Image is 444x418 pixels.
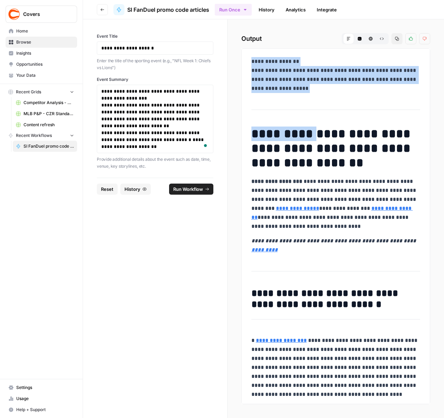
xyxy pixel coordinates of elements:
h2: Output [241,33,430,44]
button: Recent Workflows [6,130,77,141]
button: Workspace: Covers [6,6,77,23]
div: To enrich screen reader interactions, please activate Accessibility in Grammarly extension settings [101,88,209,150]
p: Provide additional details about the event such as date, time, venue, key storylines, etc. [97,156,213,169]
span: Settings [16,384,74,391]
a: Integrate [313,4,341,15]
button: Help + Support [6,404,77,415]
button: Recent Grids [6,87,77,97]
span: Competitor Analysis - URL Specific Grid [24,100,74,106]
span: Usage [16,396,74,402]
a: Content refresh [13,119,77,130]
label: Event Title [97,33,213,39]
span: MLB P&P - CZR Standard (Production) Grid [24,111,74,117]
span: Recent Workflows [16,132,52,139]
span: History [124,186,140,193]
span: Recent Grids [16,89,41,95]
span: Opportunities [16,61,74,67]
a: Competitor Analysis - URL Specific Grid [13,97,77,108]
button: Run Workflow [169,184,213,195]
label: Event Summary [97,76,213,83]
span: Help + Support [16,407,74,413]
a: Usage [6,393,77,404]
span: Run Workflow [173,186,203,193]
span: Insights [16,50,74,56]
a: Home [6,26,77,37]
a: MLB P&P - CZR Standard (Production) Grid [13,108,77,119]
a: Browse [6,37,77,48]
a: SI FanDuel promo code articles [113,4,209,15]
span: SI FanDuel promo code articles [24,143,74,149]
a: Analytics [281,4,310,15]
a: Your Data [6,70,77,81]
img: Covers Logo [8,8,20,20]
span: Reset [101,186,113,193]
button: Run Once [215,4,252,16]
span: Your Data [16,72,74,78]
a: Insights [6,48,77,59]
span: Browse [16,39,74,45]
a: History [255,4,279,15]
a: Opportunities [6,59,77,70]
span: Covers [23,11,65,18]
span: Home [16,28,74,34]
a: Settings [6,382,77,393]
button: History [120,184,151,195]
button: Reset [97,184,118,195]
a: SI FanDuel promo code articles [13,141,77,152]
p: Enter the title of the sporting event (e.g., "NFL Week 1: Chiefs vs Lions") [97,57,213,71]
span: Content refresh [24,122,74,128]
span: SI FanDuel promo code articles [127,6,209,14]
